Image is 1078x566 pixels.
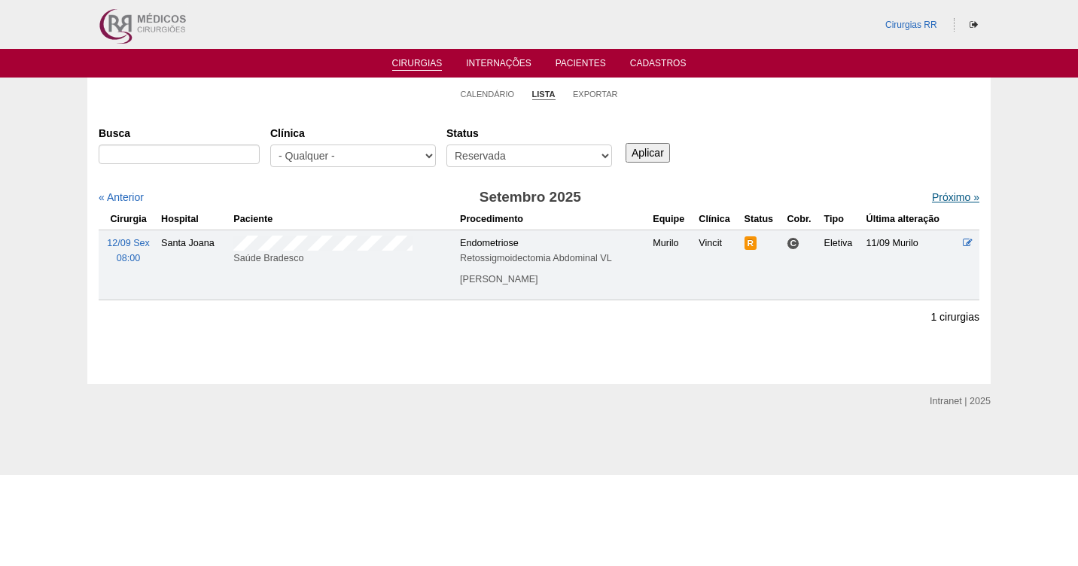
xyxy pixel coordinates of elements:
[446,126,612,141] label: Status
[392,58,443,71] a: Cirurgias
[650,230,696,300] td: Murilo
[885,20,937,30] a: Cirurgias RR
[457,208,650,230] th: Procedimento
[460,273,647,286] p: [PERSON_NAME]
[457,230,650,300] td: Endometriose
[573,89,618,99] a: Exportar
[970,20,978,29] i: Sair
[821,208,863,230] th: Tipo
[650,208,696,230] th: Equipe
[230,208,457,230] th: Paciente
[742,208,784,230] th: Status
[99,191,144,203] a: « Anterior
[310,187,751,208] h3: Setembro 2025
[117,253,141,263] span: 08:00
[745,236,757,250] span: Reservada
[460,251,647,266] div: Retossigmoidectomia Abdominal VL
[107,238,150,263] a: 12/09 Sex 08:00
[99,126,260,141] label: Busca
[630,58,687,73] a: Cadastros
[963,238,973,248] a: Editar
[787,237,799,250] span: Consultório
[930,310,979,324] p: 1 cirurgias
[821,230,863,300] td: Eletiva
[696,230,741,300] td: Vincit
[99,145,260,164] input: Digite os termos que você deseja procurar.
[461,89,515,99] a: Calendário
[158,230,230,300] td: Santa Joana
[532,89,556,100] a: Lista
[270,126,436,141] label: Clínica
[863,208,961,230] th: Última alteração
[233,251,454,266] div: Saúde Bradesco
[556,58,606,73] a: Pacientes
[626,143,670,163] input: Aplicar
[932,191,979,203] a: Próximo »
[784,208,821,230] th: Cobr.
[466,58,531,73] a: Internações
[99,208,158,230] th: Cirurgia
[930,394,991,409] div: Intranet | 2025
[107,238,150,248] span: 12/09 Sex
[158,208,230,230] th: Hospital
[696,208,741,230] th: Clínica
[863,230,961,300] td: 11/09 Murilo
